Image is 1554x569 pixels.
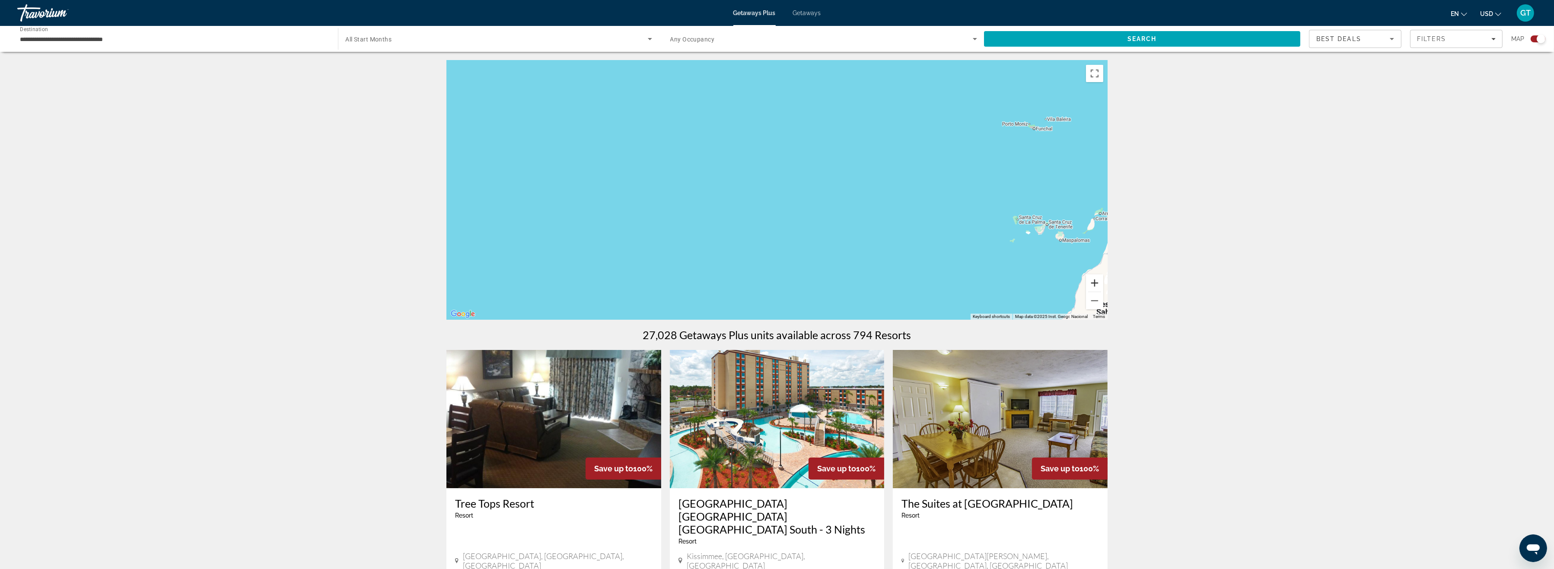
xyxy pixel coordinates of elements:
img: The Suites at Eastern Slope Inn [893,350,1108,488]
span: All Start Months [345,36,392,43]
button: Keyboard shortcuts [973,314,1010,320]
h1: 27,028 Getaways Plus units available across 794 Resorts [643,328,911,341]
a: Getaways [793,10,821,16]
span: Save up to [1041,464,1080,473]
span: Resort [455,512,473,519]
span: Save up to [594,464,633,473]
span: Map [1511,33,1524,45]
button: Change language [1451,7,1467,20]
img: Red Lion Hotel Orlando Lake Buena Vista South - 3 Nights [670,350,885,488]
button: Change currency [1480,7,1501,20]
div: 100% [1032,458,1108,480]
span: GT [1520,9,1531,17]
img: Google [449,308,477,320]
a: Travorium [17,2,104,24]
button: User Menu [1514,4,1537,22]
span: Resort [901,512,920,519]
button: Filters [1410,30,1503,48]
mat-select: Sort by [1316,34,1394,44]
button: Zoom out [1086,292,1103,309]
div: 100% [586,458,661,480]
a: The Suites at [GEOGRAPHIC_DATA] [901,497,1099,510]
span: USD [1480,10,1493,17]
span: en [1451,10,1459,17]
span: Filters [1417,35,1446,42]
a: Open this area in Google Maps (opens a new window) [449,308,477,320]
a: Getaways Plus [733,10,776,16]
button: Toggle fullscreen view [1086,65,1103,82]
iframe: Button to launch messaging window [1519,534,1547,562]
span: Resort [678,538,697,545]
button: Zoom in [1086,274,1103,292]
span: Map data ©2025 Inst. Geogr. Nacional [1015,314,1088,319]
button: Search [984,31,1300,47]
img: Tree Tops Resort [446,350,661,488]
a: [GEOGRAPHIC_DATA] [GEOGRAPHIC_DATA] [GEOGRAPHIC_DATA] South - 3 Nights [678,497,876,536]
span: Any Occupancy [670,36,715,43]
a: Terms (opens in new tab) [1093,314,1105,319]
span: Destination [20,26,48,32]
span: Search [1127,35,1157,42]
input: Select destination [20,34,327,45]
div: 100% [809,458,884,480]
span: Save up to [817,464,856,473]
span: Best Deals [1316,35,1361,42]
a: Tree Tops Resort [455,497,653,510]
